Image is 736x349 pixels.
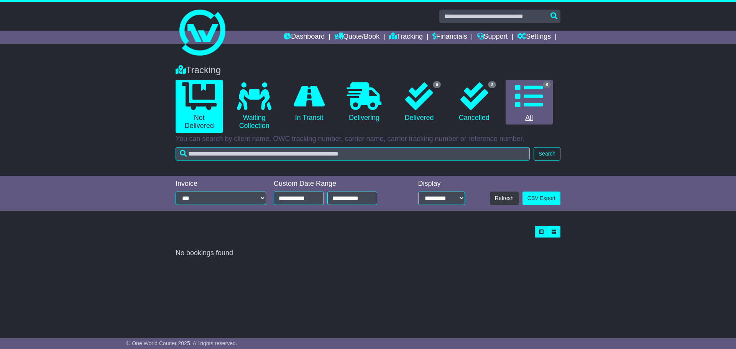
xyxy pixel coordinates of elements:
span: 8 [543,81,551,88]
p: You can search by client name, OWC tracking number, carrier name, carrier tracking number or refe... [176,135,560,143]
div: Tracking [172,65,564,76]
span: 6 [433,81,441,88]
a: Dashboard [284,31,325,44]
a: 6 Delivered [396,80,443,125]
a: Settings [517,31,551,44]
div: Display [418,180,465,188]
div: Invoice [176,180,266,188]
a: 2 Cancelled [450,80,498,125]
a: Waiting Collection [230,80,278,133]
div: Custom Date Range [274,180,397,188]
button: Search [534,147,560,161]
a: Delivering [340,80,388,125]
a: Not Delivered [176,80,223,133]
a: In Transit [286,80,333,125]
span: 2 [488,81,496,88]
div: No bookings found [176,249,560,257]
a: Tracking [389,31,423,44]
a: Support [477,31,508,44]
a: Financials [432,31,467,44]
span: © One World Courier 2025. All rights reserved. [127,340,237,346]
a: 8 All [506,80,553,125]
button: Refresh [490,192,519,205]
a: CSV Export [522,192,560,205]
a: Quote/Book [334,31,379,44]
